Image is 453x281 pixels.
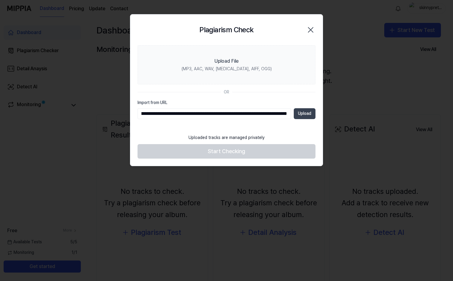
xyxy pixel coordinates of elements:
[138,100,315,106] label: Import from URL
[224,89,229,95] div: OR
[214,58,239,65] div: Upload File
[185,131,268,144] div: Uploaded tracks are managed privately
[199,24,253,36] h2: Plagiarism Check
[182,66,272,72] div: (MP3, AAC, WAV, [MEDICAL_DATA], AIFF, OGG)
[294,108,315,119] button: Upload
